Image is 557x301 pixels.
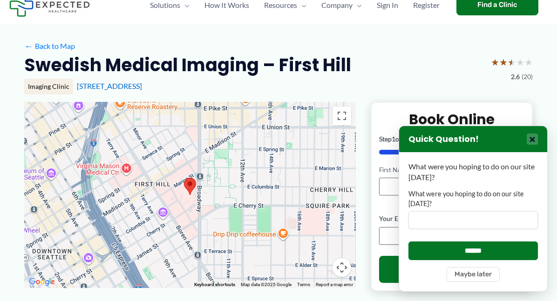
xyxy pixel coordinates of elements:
a: ←Back to Map [24,39,75,53]
span: 1 [392,135,395,143]
p: Step of [379,136,524,142]
span: Map data ©2025 Google [241,282,292,287]
button: Maybe later [447,267,500,282]
h2: Book Online [379,110,524,128]
span: ★ [508,54,516,71]
span: ★ [491,54,499,71]
span: ★ [524,54,533,71]
span: ★ [499,54,508,71]
a: Report a map error [316,282,353,287]
a: Terms (opens in new tab) [297,282,310,287]
div: Imaging Clinic [24,79,73,94]
label: What were you hoping to do on our site [DATE]? [408,189,538,208]
button: Close [527,134,538,145]
button: Map camera controls [333,258,351,277]
a: Open this area in Google Maps (opens a new window) [27,276,57,288]
span: (20) [522,71,533,83]
h2: Swedish Medical Imaging – First Hill [24,54,351,76]
span: ← [24,41,33,50]
a: [STREET_ADDRESS] [77,81,142,90]
img: Google [27,276,57,288]
label: Your Email Address [379,214,524,223]
h3: Quick Question! [408,134,479,145]
button: Keyboard shortcuts [194,281,235,288]
label: First Name [379,166,449,174]
span: ★ [516,54,524,71]
span: 2.6 [511,71,520,83]
p: What were you hoping to do on our site [DATE]? [408,161,538,182]
button: Toggle fullscreen view [333,107,351,125]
